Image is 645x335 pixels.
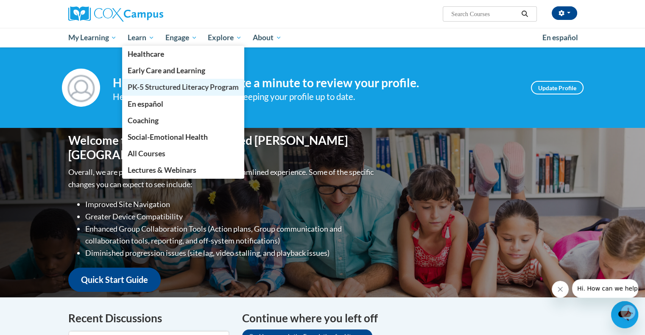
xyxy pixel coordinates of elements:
a: Coaching [122,112,244,129]
span: Coaching [128,116,159,125]
span: Hi. How can we help? [5,6,69,13]
li: Diminished progression issues (site lag, video stalling, and playback issues) [85,247,376,259]
img: Profile Image [62,69,100,107]
p: Overall, we are proud to provide you with a more streamlined experience. Some of the specific cha... [68,166,376,191]
span: My Learning [68,33,117,43]
a: Cox Campus [68,6,229,22]
a: Update Profile [531,81,584,94]
button: Search [518,9,531,19]
iframe: Button to launch messaging window [611,301,638,328]
a: About [247,28,287,47]
span: Social-Emotional Health [128,133,208,141]
a: En español [537,29,584,47]
h4: Continue where you left off [242,310,577,327]
span: About [253,33,282,43]
button: Account Settings [552,6,577,20]
a: En español [122,96,244,112]
span: Early Care and Learning [128,66,205,75]
div: Main menu [56,28,590,47]
span: Lectures & Webinars [128,166,196,174]
a: Healthcare [122,46,244,62]
h4: Hi [PERSON_NAME]! Take a minute to review your profile. [113,76,518,90]
span: PK-5 Structured Literacy Program [128,83,239,91]
div: Help improve your experience by keeping your profile up to date. [113,90,518,104]
a: Quick Start Guide [68,268,161,292]
span: En español [128,100,163,108]
span: Learn [128,33,154,43]
span: Explore [208,33,242,43]
a: Explore [202,28,247,47]
a: Learn [122,28,160,47]
span: All Courses [128,149,165,158]
h4: Recent Discussions [68,310,229,327]
a: Engage [160,28,203,47]
iframe: Close message [552,281,569,298]
iframe: Message from company [572,279,638,298]
li: Greater Device Compatibility [85,210,376,223]
h1: Welcome to the new and improved [PERSON_NAME][GEOGRAPHIC_DATA] [68,133,376,162]
a: PK-5 Structured Literacy Program [122,79,244,95]
a: Social-Emotional Health [122,129,244,145]
input: Search Courses [450,9,518,19]
li: Enhanced Group Collaboration Tools (Action plans, Group communication and collaboration tools, re... [85,223,376,247]
span: Healthcare [128,50,164,58]
a: Early Care and Learning [122,62,244,79]
span: Engage [165,33,197,43]
img: Cox Campus [68,6,163,22]
a: Lectures & Webinars [122,162,244,178]
span: En español [542,33,578,42]
a: My Learning [63,28,123,47]
li: Improved Site Navigation [85,198,376,210]
a: All Courses [122,145,244,162]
